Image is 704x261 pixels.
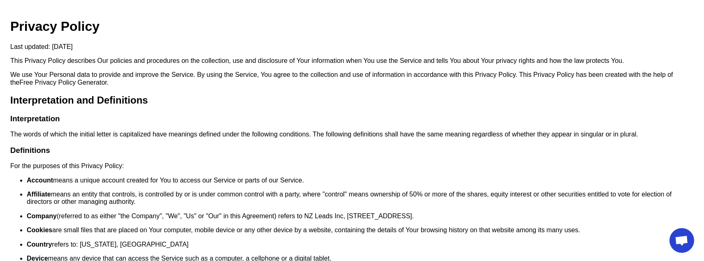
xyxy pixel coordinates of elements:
[27,212,57,219] strong: Company
[10,71,694,86] p: We use Your Personal data to provide and improve the Service. By using the Service, You agree to ...
[27,212,694,220] p: (referred to as either "the Company", "We", "Us" or "Our" in this Agreement) refers to NZ Leads I...
[10,57,694,65] p: This Privacy Policy describes Our policies and procedures on the collection, use and disclosure o...
[27,241,52,248] strong: Country
[10,162,694,170] p: For the purposes of this Privacy Policy:
[27,177,694,184] p: means a unique account created for You to access our Service or parts of our Service.
[27,241,694,248] p: refers to: [US_STATE], [GEOGRAPHIC_DATA]
[19,79,107,86] a: Free Privacy Policy Generator
[10,146,694,155] h3: Definitions
[27,191,51,198] strong: Affiliate
[27,226,694,234] p: are small files that are placed on Your computer, mobile device or any other device by a website,...
[10,95,694,106] h2: Interpretation and Definitions
[10,43,694,51] p: Last updated: [DATE]
[669,228,694,253] a: Open chat
[27,226,52,233] strong: Cookies
[10,114,694,123] h3: Interpretation
[10,19,694,34] h1: Privacy Policy
[10,131,694,138] p: The words of which the initial letter is capitalized have meanings defined under the following co...
[27,177,53,184] strong: Account
[27,191,694,206] p: means an entity that controls, is controlled by or is under common control with a party, where "c...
